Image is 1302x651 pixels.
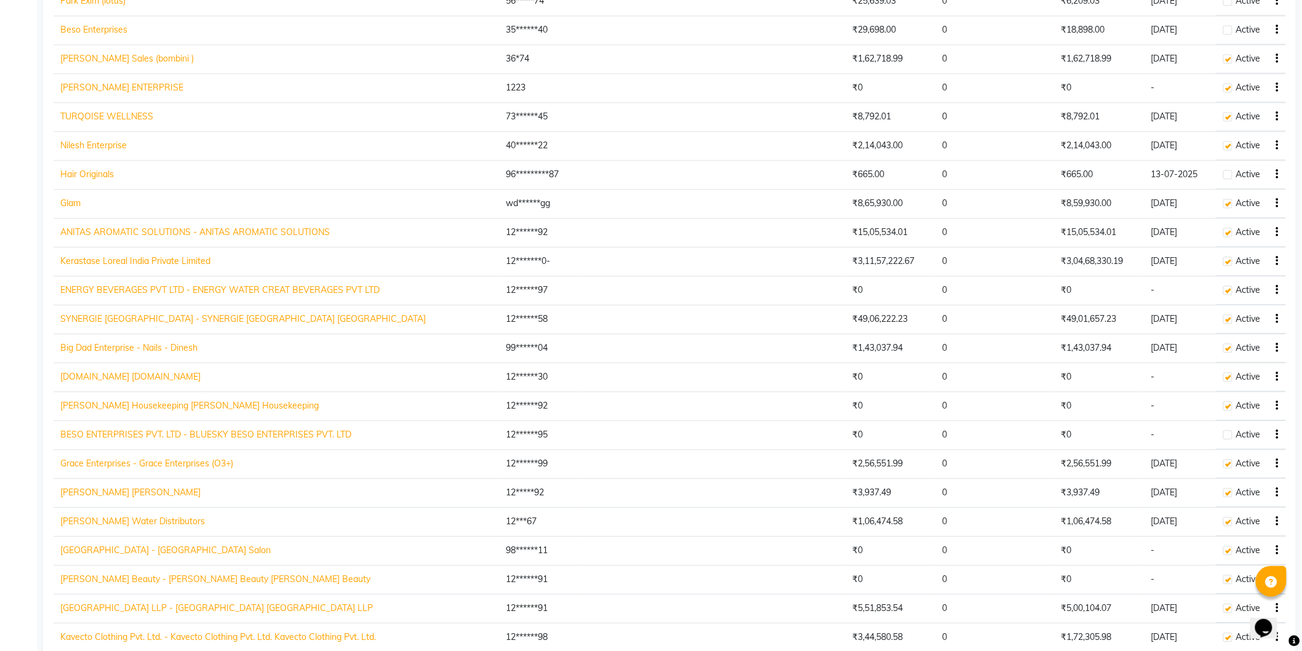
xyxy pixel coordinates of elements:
td: ₹8,792.01 [1054,102,1144,131]
span: Active [1236,544,1261,557]
td: 36*74 [498,44,578,73]
td: [DATE] [1144,15,1216,44]
a: Kerastase Loreal India Private Limited [61,255,211,266]
td: ₹0 [845,565,935,594]
span: Active [1236,52,1261,65]
span: Active [1236,255,1261,268]
td: 0 [935,391,1053,420]
span: Active [1236,284,1261,297]
td: 0 [935,449,1053,478]
td: ₹49,06,222.23 [845,305,935,333]
td: ₹0 [1054,565,1144,594]
td: ₹18,898.00 [1054,15,1144,44]
td: 0 [935,507,1053,536]
td: ₹15,05,534.01 [845,218,935,247]
td: ₹0 [845,391,935,420]
a: Grace Enterprises - Grace Enterprises (O3+) [61,458,234,469]
td: ₹0 [1054,420,1144,449]
a: Nilesh Enterprise [61,140,127,151]
td: [DATE] [1144,449,1216,478]
a: [GEOGRAPHIC_DATA] - [GEOGRAPHIC_DATA] Salon [61,545,271,556]
span: Active [1236,139,1261,152]
td: 0 [935,362,1053,391]
td: ₹1,62,718.99 [1054,44,1144,73]
td: ₹5,51,853.54 [845,594,935,623]
span: Active [1236,370,1261,383]
td: ₹0 [1054,362,1144,391]
span: Active [1236,486,1261,499]
td: ₹5,00,104.07 [1054,594,1144,623]
td: ₹8,792.01 [845,102,935,131]
span: Active [1236,573,1261,586]
a: [DOMAIN_NAME] [DOMAIN_NAME] [61,371,201,382]
td: [DATE] [1144,189,1216,218]
td: [DATE] [1144,247,1216,276]
a: ANITAS AROMATIC SOLUTIONS - ANITAS AROMATIC SOLUTIONS [61,226,330,238]
iframe: chat widget [1250,602,1290,639]
td: ₹1,62,718.99 [845,44,935,73]
td: ₹0 [1054,73,1144,102]
span: Active [1236,602,1261,615]
td: [DATE] [1144,44,1216,73]
td: [DATE] [1144,333,1216,362]
span: Active [1236,313,1261,325]
td: ₹665.00 [845,160,935,189]
td: ₹0 [845,276,935,305]
td: [DATE] [1144,102,1216,131]
td: ₹0 [845,420,935,449]
td: 0 [935,15,1053,44]
a: [PERSON_NAME] ENTERPRISE [61,82,184,93]
td: ₹2,14,043.00 [845,131,935,160]
span: Active [1236,457,1261,470]
td: 0 [935,594,1053,623]
td: 0 [935,160,1053,189]
td: 0 [935,565,1053,594]
td: - [1144,391,1216,420]
td: ₹3,937.49 [1054,478,1144,507]
a: [PERSON_NAME] Water Distributors [61,516,206,527]
td: [DATE] [1144,478,1216,507]
a: Glam [61,198,81,209]
td: 1223 [498,73,578,102]
td: ₹15,05,534.01 [1054,218,1144,247]
td: 0 [935,189,1053,218]
td: - [1144,276,1216,305]
td: ₹0 [845,536,935,565]
td: [DATE] [1144,131,1216,160]
a: BESO ENTERPRISES PVT. LTD - BLUESKY BESO ENTERPRISES PVT. LTD [61,429,352,440]
td: 0 [935,218,1053,247]
td: ₹3,04,68,330.19 [1054,247,1144,276]
td: ₹665.00 [1054,160,1144,189]
a: SYNERGIE [GEOGRAPHIC_DATA] - SYNERGIE [GEOGRAPHIC_DATA] [GEOGRAPHIC_DATA] [61,313,426,324]
td: 0 [935,536,1053,565]
a: [GEOGRAPHIC_DATA] LLP - [GEOGRAPHIC_DATA] [GEOGRAPHIC_DATA] LLP [61,602,373,613]
td: ₹1,43,037.94 [845,333,935,362]
td: ₹8,59,930.00 [1054,189,1144,218]
td: ₹29,698.00 [845,15,935,44]
td: [DATE] [1144,305,1216,333]
span: Active [1236,110,1261,123]
td: - [1144,73,1216,102]
td: 0 [935,247,1053,276]
span: Active [1236,428,1261,441]
td: 0 [935,44,1053,73]
td: 0 [935,102,1053,131]
a: TURQOISE WELLNESS [61,111,154,122]
a: Beso Enterprises [61,24,128,35]
td: ₹8,65,930.00 [845,189,935,218]
a: Kavecto Clothing Pvt. Ltd. - Kavecto Clothing Pvt. Ltd. Kavecto Clothing Pvt. Ltd. [61,631,377,642]
a: [PERSON_NAME] Housekeeping [PERSON_NAME] Housekeeping [61,400,319,411]
td: ₹2,56,551.99 [1054,449,1144,478]
td: ₹0 [1054,276,1144,305]
td: - [1144,420,1216,449]
td: ₹0 [845,73,935,102]
td: 0 [935,131,1053,160]
a: Hair Originals [61,169,114,180]
td: [DATE] [1144,218,1216,247]
td: [DATE] [1144,507,1216,536]
span: Active [1236,399,1261,412]
td: ₹3,937.49 [845,478,935,507]
span: Active [1236,81,1261,94]
td: ₹49,01,657.23 [1054,305,1144,333]
td: ₹1,06,474.58 [1054,507,1144,536]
